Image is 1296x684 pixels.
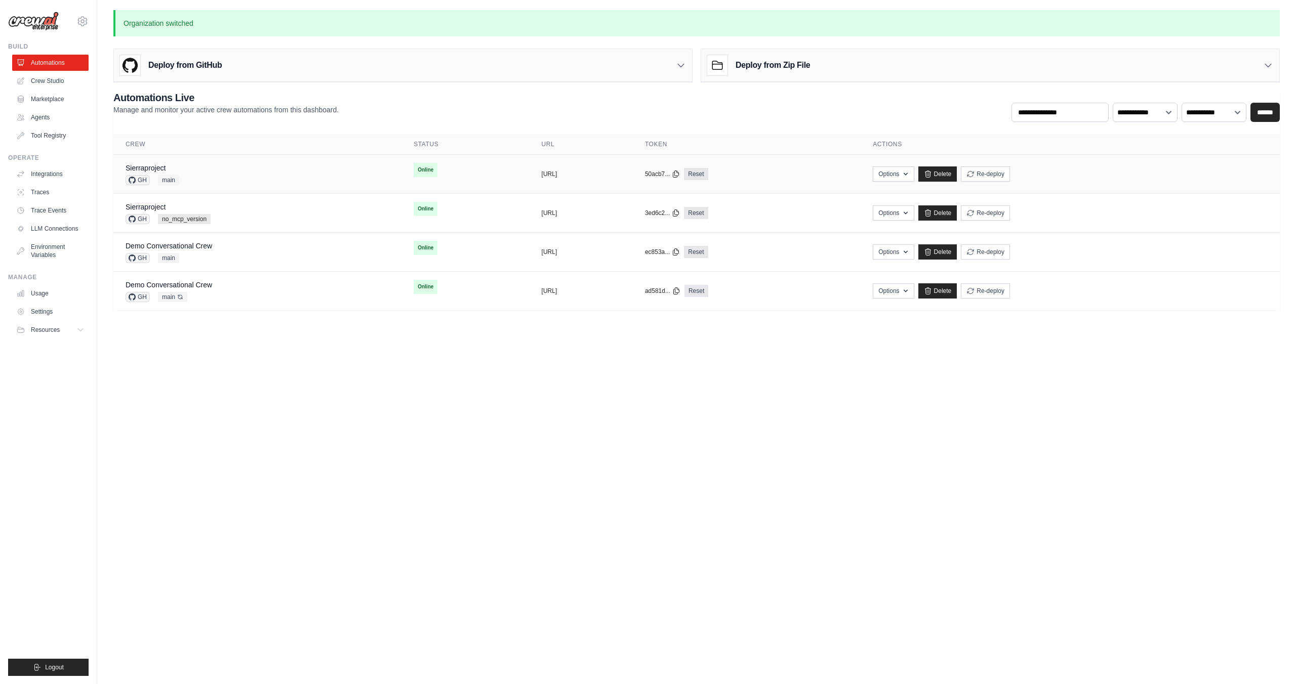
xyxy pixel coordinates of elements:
[126,281,212,289] a: Demo Conversational Crew
[126,242,212,250] a: Demo Conversational Crew
[12,127,89,144] a: Tool Registry
[633,134,861,155] th: Token
[12,322,89,338] button: Resources
[918,166,957,182] a: Delete
[12,304,89,320] a: Settings
[12,221,89,237] a: LLM Connections
[8,273,89,281] div: Manage
[530,134,633,155] th: URL
[645,287,680,295] button: ad581d...
[12,91,89,107] a: Marketplace
[113,134,401,155] th: Crew
[414,202,437,216] span: Online
[8,42,89,51] div: Build
[12,239,89,263] a: Environment Variables
[1245,635,1296,684] iframe: Chat Widget
[158,175,179,185] span: main
[126,292,150,302] span: GH
[158,253,179,263] span: main
[873,205,914,221] button: Options
[45,663,64,671] span: Logout
[961,244,1010,260] button: Re-deploy
[736,59,810,71] h3: Deploy from Zip File
[12,184,89,200] a: Traces
[113,91,339,105] h2: Automations Live
[918,205,957,221] a: Delete
[126,203,166,211] a: Sierraproject
[684,207,708,219] a: Reset
[873,166,914,182] button: Options
[113,105,339,115] p: Manage and monitor your active crew automations from this dashboard.
[113,10,1280,36] p: Organization switched
[126,175,150,185] span: GH
[684,285,708,297] a: Reset
[401,134,529,155] th: Status
[8,12,59,31] img: Logo
[961,205,1010,221] button: Re-deploy
[158,292,187,302] span: main
[873,244,914,260] button: Options
[414,163,437,177] span: Online
[12,109,89,125] a: Agents
[873,283,914,298] button: Options
[414,241,437,255] span: Online
[31,326,60,334] span: Resources
[12,202,89,219] a: Trace Events
[414,280,437,294] span: Online
[961,283,1010,298] button: Re-deploy
[961,166,1010,182] button: Re-deploy
[126,164,166,172] a: Sierraproject
[12,285,89,302] a: Usage
[12,166,89,182] a: Integrations
[8,659,89,676] button: Logout
[645,248,680,256] button: ec853a...
[12,73,89,89] a: Crew Studio
[126,253,150,263] span: GH
[918,283,957,298] a: Delete
[645,209,680,217] button: 3ed6c2...
[12,55,89,71] a: Automations
[684,168,708,180] a: Reset
[126,214,150,224] span: GH
[918,244,957,260] a: Delete
[645,170,680,178] button: 50acb7...
[148,59,222,71] h3: Deploy from GitHub
[684,246,708,258] a: Reset
[8,154,89,162] div: Operate
[158,214,211,224] span: no_mcp_version
[120,55,140,75] img: GitHub Logo
[861,134,1280,155] th: Actions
